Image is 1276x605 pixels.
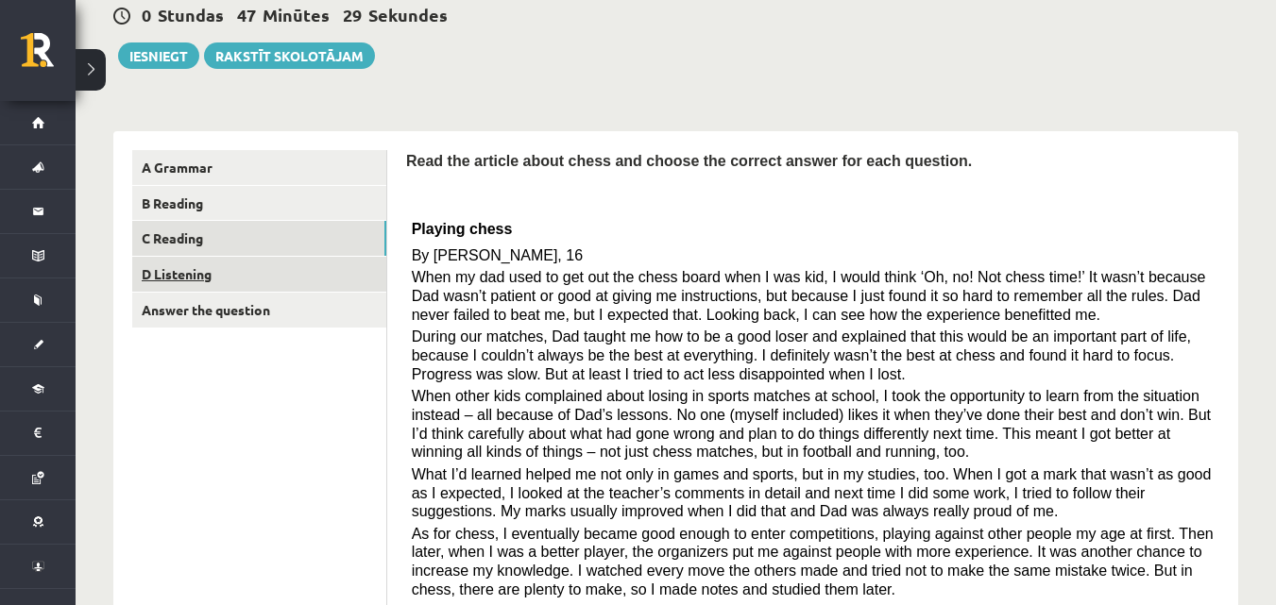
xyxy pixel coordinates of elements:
span: Stundas [158,4,224,25]
span: What I’d learned helped me not only in games and sports, but in my studies, too. When I got a mar... [412,466,1212,519]
a: Answer the question [132,293,386,328]
span: 29 [343,4,362,25]
span: When other kids complained about losing in sports matches at school, I took the opportunity to le... [412,388,1211,460]
button: Iesniegt [118,42,199,69]
span: 47 [237,4,256,25]
span: As for chess, I eventually became good enough to enter competitions, playing against other people... [412,526,1214,597]
a: Rīgas 1. Tālmācības vidusskola [21,33,76,80]
span: 0 [142,4,151,25]
a: A Grammar [132,150,386,185]
a: Rakstīt skolotājam [204,42,375,69]
a: B Reading [132,186,386,221]
span: When my dad used to get out the chess board when I was kid, I would think ‘Oh, no! Not chess time... [412,269,1206,322]
span: Playing chess [412,221,513,237]
span: Read the article about chess and choose the correct answer for each question. [406,153,972,169]
span: During our matches, Dad taught me how to be a good loser and explained that this would be an impo... [412,328,1191,381]
a: C Reading [132,221,386,256]
span: By [PERSON_NAME], 16 [412,247,583,263]
span: Minūtes [263,4,330,25]
span: Sekundes [368,4,448,25]
a: D Listening [132,257,386,292]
